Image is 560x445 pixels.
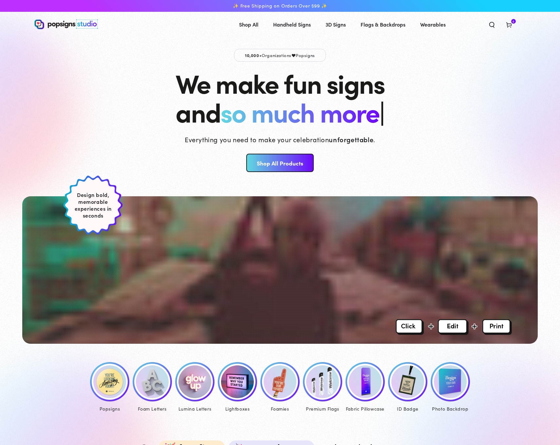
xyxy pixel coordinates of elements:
[175,405,215,413] div: Lumina Letters
[268,16,316,33] a: Handheld Signs
[234,16,263,33] a: Shop All
[396,319,512,335] img: Overlay Image
[431,405,470,413] div: Photo Backdrop
[178,365,211,398] img: Lumina Letters
[246,154,313,172] a: Shop All Products
[185,135,375,144] p: Everything you need to make your celebration .
[220,93,379,129] span: so much more
[233,3,327,9] span: ✨ Free Shipping on Orders Over $99 ✨
[218,405,257,413] div: Lightboxes
[483,17,500,31] summary: Search our site
[136,365,169,398] img: Foam Letters
[429,362,472,413] a: Photo Backdrop Photo Backdrop
[344,362,386,413] a: Fabric Pillowcase Fabric Pillowcase
[415,16,451,33] a: Wearables
[301,362,344,413] a: Premium Feather Flags Premium Flags
[34,19,98,29] img: Popsigns Studio
[391,365,424,398] img: ID Badge
[306,365,339,398] img: Premium Feather Flags
[326,20,346,29] span: 3D Signs
[361,20,405,29] span: Flags & Backdrops
[420,20,446,29] span: Wearables
[273,20,311,29] span: Handheld Signs
[321,16,351,33] a: 3D Signs
[434,365,467,398] img: Photo Backdrop
[356,16,410,33] a: Flags & Backdrops
[174,362,216,413] a: Lumina Letters Lumina Letters
[88,362,131,413] a: Popsigns Popsigns
[388,405,427,413] div: ID Badge
[349,365,382,398] img: Fabric Pillowcase
[260,405,300,413] div: Foamies
[245,52,262,58] span: 10,000+
[216,362,259,413] a: Lumina Lightboxes Lightboxes
[259,362,301,413] a: Foamies® Foamies
[386,362,429,413] a: ID Badge ID Badge
[513,19,514,24] span: 6
[221,365,254,398] img: Lumina Lightboxes
[329,135,373,144] strong: unforgettable
[131,362,174,413] a: Foam Letters Foam Letters
[264,365,296,398] img: Foamies®
[303,405,342,413] div: Premium Flags
[176,68,384,126] h1: We make fun signs and
[90,405,129,413] div: Popsigns
[234,49,326,62] p: Organizations Popsigns
[239,20,258,29] span: Shop All
[133,405,172,413] div: Foam Letters
[93,365,126,398] img: Popsigns
[379,93,384,130] span: |
[345,405,385,413] div: Fabric Pillowcase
